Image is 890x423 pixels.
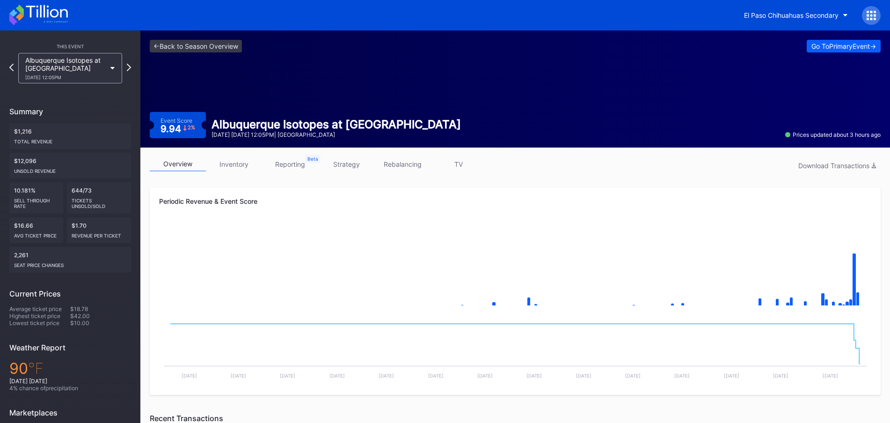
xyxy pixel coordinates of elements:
[150,40,242,52] a: <-Back to Season Overview
[182,373,197,378] text: [DATE]
[807,40,881,52] button: Go ToPrimaryEvent->
[811,42,876,50] div: Go To Primary Event ->
[70,312,131,319] div: $42.00
[9,217,63,243] div: $16.66
[318,157,374,171] a: strategy
[724,373,739,378] text: [DATE]
[9,44,131,49] div: This Event
[9,312,70,319] div: Highest ticket price
[14,164,126,174] div: Unsold Revenue
[160,117,192,124] div: Event Score
[150,414,881,423] div: Recent Transactions
[159,315,871,386] svg: Chart title
[188,125,195,130] div: 2 %
[379,373,394,378] text: [DATE]
[67,182,131,214] div: 644/73
[9,305,70,312] div: Average ticket price
[428,373,444,378] text: [DATE]
[262,157,318,171] a: reporting
[9,319,70,327] div: Lowest ticket price
[9,378,131,385] div: [DATE] [DATE]
[9,385,131,392] div: 4 % chance of precipitation
[785,131,881,138] div: Prices updated about 3 hours ago
[70,305,131,312] div: $18.78
[9,408,131,417] div: Marketplaces
[9,343,131,352] div: Weather Report
[794,159,881,172] button: Download Transactions
[674,373,690,378] text: [DATE]
[625,373,641,378] text: [DATE]
[14,259,126,268] div: seat price changes
[160,124,195,134] div: 9.94
[159,222,871,315] svg: Chart title
[72,229,127,238] div: Revenue per ticket
[67,217,131,243] div: $1.70
[25,74,106,80] div: [DATE] 12:05PM
[773,373,788,378] text: [DATE]
[14,229,58,238] div: Avg ticket price
[28,359,44,378] span: ℉
[798,162,876,170] div: Download Transactions
[25,56,106,80] div: Albuquerque Isotopes at [GEOGRAPHIC_DATA]
[526,373,542,378] text: [DATE]
[823,373,838,378] text: [DATE]
[212,131,461,138] div: [DATE] [DATE] 12:05PM | [GEOGRAPHIC_DATA]
[9,107,131,116] div: Summary
[280,373,295,378] text: [DATE]
[9,289,131,298] div: Current Prices
[72,194,127,209] div: Tickets Unsold/Sold
[70,319,131,327] div: $10.00
[9,182,63,214] div: 10.181%
[9,123,131,149] div: $1,216
[9,247,131,273] div: 2,261
[374,157,430,171] a: rebalancing
[212,118,461,131] div: Albuquerque Isotopes at [GEOGRAPHIC_DATA]
[737,7,855,24] button: El Paso Chihuahuas Secondary
[9,359,131,378] div: 90
[14,194,58,209] div: Sell Through Rate
[159,197,871,205] div: Periodic Revenue & Event Score
[150,157,206,171] a: overview
[206,157,262,171] a: inventory
[9,153,131,178] div: $12,096
[430,157,487,171] a: TV
[576,373,591,378] text: [DATE]
[744,11,839,19] div: El Paso Chihuahuas Secondary
[231,373,246,378] text: [DATE]
[14,135,126,144] div: Total Revenue
[477,373,493,378] text: [DATE]
[329,373,345,378] text: [DATE]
